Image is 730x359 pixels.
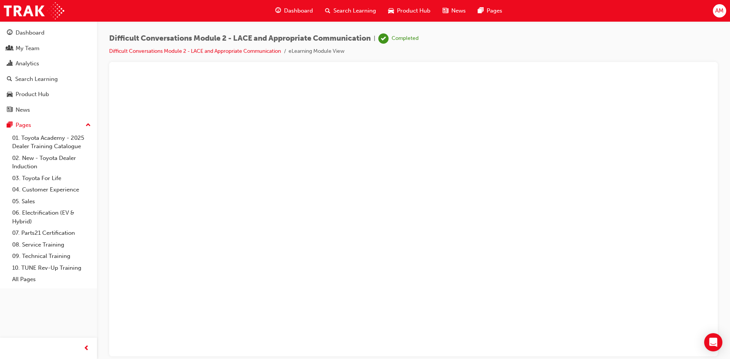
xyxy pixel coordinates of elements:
a: Difficult Conversations Module 2 - LACE and Appropriate Communication [109,48,281,54]
div: Dashboard [16,28,44,37]
button: Pages [3,118,94,132]
span: news-icon [7,107,13,114]
a: 02. New - Toyota Dealer Induction [9,152,94,172]
div: Completed [392,35,419,42]
span: AM [715,6,724,15]
span: search-icon [7,76,12,83]
a: 04. Customer Experience [9,184,94,196]
span: pages-icon [478,6,484,16]
a: 06. Electrification (EV & Hybrid) [9,207,94,227]
a: 07. Parts21 Certification [9,227,94,239]
a: Product Hub [3,87,94,101]
a: 10. TUNE Rev-Up Training [9,262,94,274]
span: up-icon [86,120,91,130]
span: search-icon [325,6,330,16]
div: News [16,106,30,114]
span: learningRecordVerb_COMPLETE-icon [378,33,389,44]
a: Search Learning [3,72,94,86]
a: news-iconNews [436,3,472,19]
div: My Team [16,44,40,53]
a: 08. Service Training [9,239,94,251]
span: guage-icon [275,6,281,16]
li: eLearning Module View [289,47,344,56]
a: pages-iconPages [472,3,508,19]
div: Search Learning [15,75,58,84]
a: Analytics [3,57,94,71]
span: Product Hub [397,6,430,15]
a: 03. Toyota For Life [9,172,94,184]
span: Search Learning [333,6,376,15]
a: News [3,103,94,117]
a: guage-iconDashboard [269,3,319,19]
a: 05. Sales [9,196,94,207]
span: car-icon [7,91,13,98]
div: Analytics [16,59,39,68]
a: Dashboard [3,26,94,40]
span: pages-icon [7,122,13,129]
a: search-iconSearch Learning [319,3,382,19]
a: 01. Toyota Academy - 2025 Dealer Training Catalogue [9,132,94,152]
span: people-icon [7,45,13,52]
a: My Team [3,41,94,55]
span: | [374,34,375,43]
span: Dashboard [284,6,313,15]
button: DashboardMy TeamAnalyticsSearch LearningProduct HubNews [3,24,94,118]
button: AM [713,4,726,17]
a: car-iconProduct Hub [382,3,436,19]
div: Pages [16,121,31,130]
span: Pages [487,6,502,15]
div: Open Intercom Messenger [704,333,722,351]
a: 09. Technical Training [9,250,94,262]
span: guage-icon [7,30,13,36]
div: Product Hub [16,90,49,99]
span: Difficult Conversations Module 2 - LACE and Appropriate Communication [109,34,371,43]
img: Trak [4,2,64,19]
span: car-icon [388,6,394,16]
span: news-icon [443,6,448,16]
a: All Pages [9,274,94,285]
span: prev-icon [84,344,89,353]
span: News [451,6,466,15]
span: chart-icon [7,60,13,67]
